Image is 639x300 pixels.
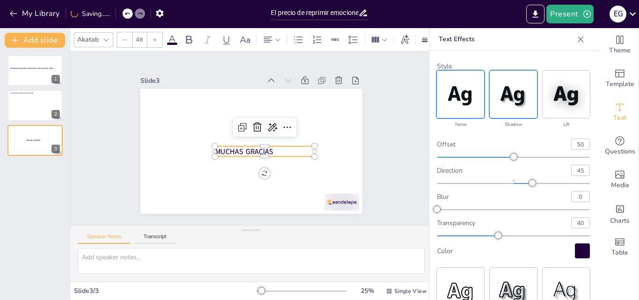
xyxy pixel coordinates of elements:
[601,62,639,95] div: Add ready made slides
[26,139,51,142] p: MUCHAS GRACIAS
[601,197,639,230] div: Add charts and graphs
[526,5,545,23] button: Export to PowerPoint
[437,247,575,256] div: Color
[437,140,564,149] div: offset
[10,91,60,94] p: Las 6 emociones universales
[601,163,639,197] div: Add images, graphics, shapes or video
[74,286,257,295] div: Slide 3 / 3
[543,120,590,129] div: lift
[356,286,378,295] div: 25 %
[610,5,626,23] button: E G
[215,146,315,156] p: MUCHAS GRACIAS
[51,110,60,118] div: 2
[601,230,639,264] div: Add a table
[134,234,176,244] button: Transcript
[369,32,390,47] div: Column Count
[51,75,60,83] div: 1
[7,55,63,86] div: 1
[601,28,639,62] div: Change the overall theme
[71,9,110,18] div: Saving......
[601,129,639,163] div: Get real-time input from your audience
[611,248,628,258] span: Table
[606,79,634,89] span: Template
[420,32,430,47] div: Border settings
[140,76,261,85] div: Slide 3
[51,145,60,153] div: 3
[613,113,626,123] span: Text
[78,234,131,244] button: Speaker Notes
[437,62,590,71] p: Style
[5,33,65,48] button: Add slide
[437,166,564,175] div: direction
[490,71,537,118] img: Text Effect
[490,120,537,129] div: shadow
[601,95,639,129] div: Add text boxes
[437,120,484,129] div: none
[394,287,427,295] span: Single View
[605,146,635,157] span: Questions
[271,6,358,20] input: Insert title
[7,6,64,21] button: My Library
[611,180,629,190] span: Media
[546,5,593,23] button: Present
[398,32,412,47] div: Text effects
[610,6,626,22] div: E G
[543,71,590,118] img: Text Effect
[437,192,564,201] div: blur
[609,45,631,56] span: Theme
[7,125,63,156] div: 3
[75,33,101,46] div: Akatab
[437,219,564,227] div: transparency
[7,90,63,121] div: 2
[439,28,573,51] p: Text Effects
[437,71,484,118] img: Text Effect
[610,216,630,226] span: Charts
[10,67,53,69] strong: El precio de reprimir emociones y el camino al alivio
